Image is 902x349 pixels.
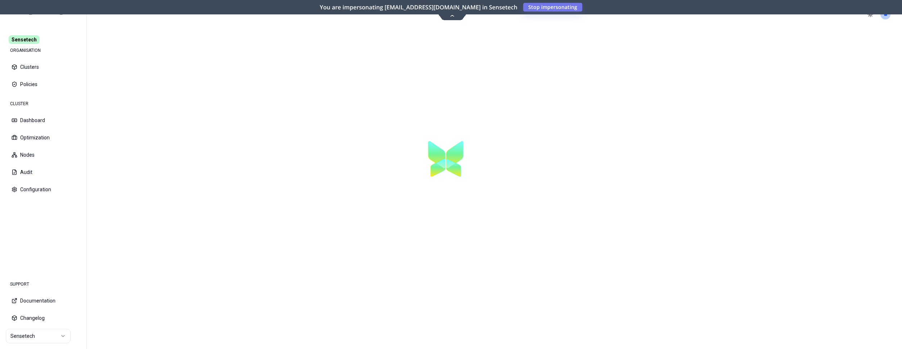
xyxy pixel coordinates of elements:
button: Documentation [6,293,81,309]
button: Audit [6,164,81,180]
div: CLUSTER [6,97,81,111]
button: Optimization [6,130,81,146]
span: Sensetech [9,35,40,44]
button: Nodes [6,147,81,163]
button: Dashboard [6,112,81,128]
button: Configuration [6,182,81,197]
div: SUPPORT [6,277,81,291]
div: ORGANISATION [6,43,81,58]
button: Policies [6,76,81,92]
button: Clusters [6,59,81,75]
button: Changelog [6,310,81,326]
